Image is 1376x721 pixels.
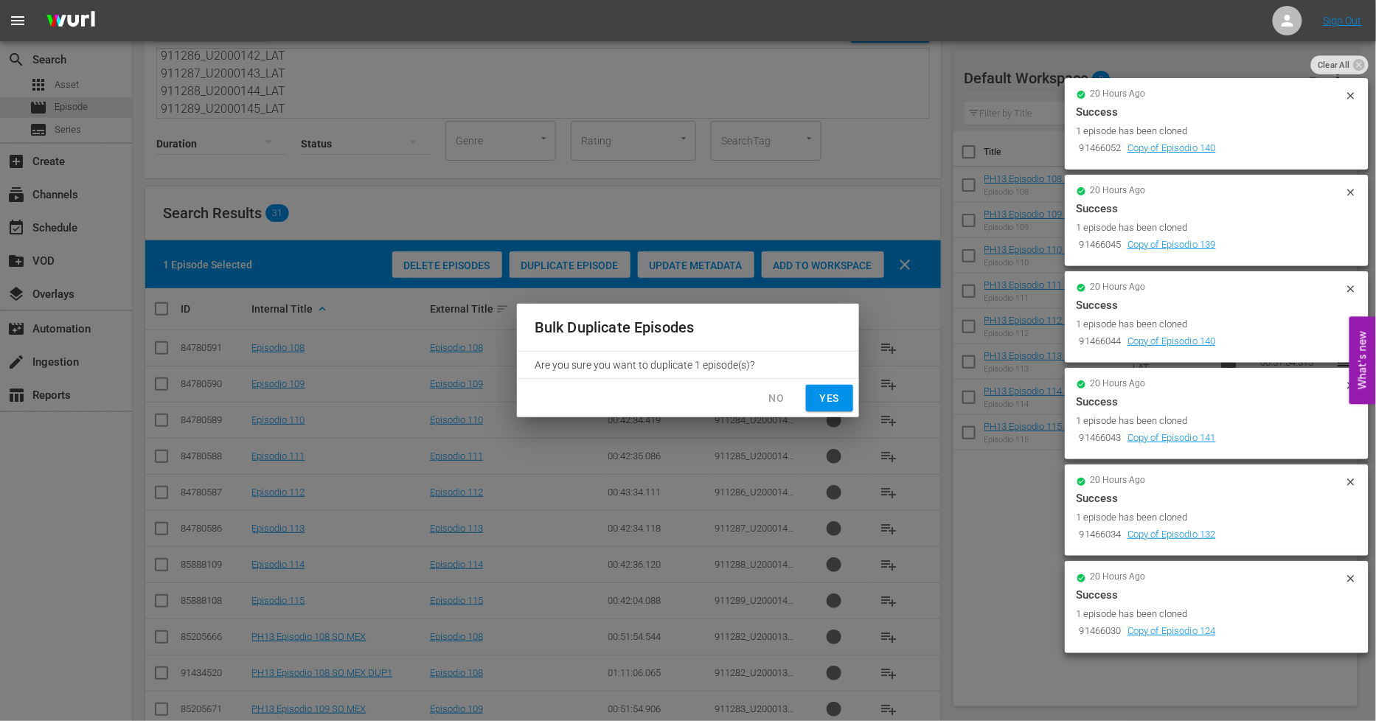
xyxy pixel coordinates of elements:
a: Copy of Episodio 140 [1127,142,1216,153]
td: 91466052 [1077,139,1125,159]
div: 1 episode has been cloned [1077,220,1341,235]
div: Success [1077,296,1357,314]
h2: Bulk Duplicate Episodes [535,316,841,339]
div: 1 episode has been cloned [1077,510,1341,525]
div: Are you sure you want to duplicate 1 episode(s)? [517,352,859,378]
span: No [765,389,788,408]
button: No [753,385,800,412]
td: 91466045 [1077,235,1125,255]
a: Copy of Episodio 132 [1127,529,1216,540]
a: Copy of Episodio 139 [1127,239,1216,250]
div: 1 episode has been cloned [1077,124,1341,139]
span: Clear All [1311,55,1357,74]
span: 20 hours ago [1091,88,1146,100]
div: Success [1077,490,1357,507]
span: 20 hours ago [1091,185,1146,197]
button: Open Feedback Widget [1349,317,1376,405]
div: Success [1077,103,1357,121]
div: 1 episode has been cloned [1077,317,1341,332]
div: Success [1077,393,1357,411]
span: 20 hours ago [1091,378,1146,390]
a: Copy of Episodio 124 [1127,625,1216,636]
span: 20 hours ago [1091,475,1146,487]
td: 91466043 [1077,428,1125,448]
button: Yes [806,385,853,412]
td: 91466044 [1077,332,1125,352]
td: 91466030 [1077,621,1125,641]
div: 1 episode has been cloned [1077,607,1341,621]
div: Success [1077,586,1357,604]
td: 91466034 [1077,525,1125,545]
div: Success [1077,200,1357,217]
span: 20 hours ago [1091,282,1146,293]
a: Copy of Episodio 140 [1127,335,1216,346]
a: Copy of Episodio 141 [1127,432,1216,443]
a: Sign Out [1324,15,1362,27]
img: ans4CAIJ8jUAAAAAAAAAAAAAAAAAAAAAAAAgQb4GAAAAAAAAAAAAAAAAAAAAAAAAJMjXAAAAAAAAAAAAAAAAAAAAAAAAgAT5G... [35,4,106,38]
span: Yes [818,389,841,408]
div: 1 episode has been cloned [1077,414,1341,428]
span: 20 hours ago [1091,571,1146,583]
span: menu [9,12,27,29]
